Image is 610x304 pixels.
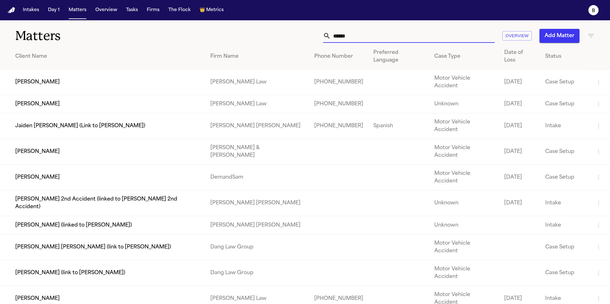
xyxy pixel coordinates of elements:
td: [PERSON_NAME] [PERSON_NAME] [205,113,309,139]
button: crownMetrics [197,4,226,16]
td: Intake [540,190,590,216]
td: Case Setup [540,95,590,113]
div: Case Type [434,53,494,60]
td: [DATE] [499,113,540,139]
td: Motor Vehicle Accident [429,69,499,95]
button: Matters [66,4,89,16]
div: Date of Loss [504,49,535,64]
td: Motor Vehicle Accident [429,113,499,139]
td: [PHONE_NUMBER] [309,69,368,95]
button: Overview [93,4,120,16]
td: [PHONE_NUMBER] [309,113,368,139]
td: [DATE] [499,165,540,190]
button: Intakes [20,4,42,16]
td: Spanish [368,113,429,139]
div: Status [545,53,585,60]
td: Motor Vehicle Accident [429,260,499,286]
img: Finch Logo [8,7,15,13]
td: [PERSON_NAME] Law [205,95,309,113]
button: The Flock [166,4,193,16]
button: Tasks [124,4,140,16]
td: Motor Vehicle Accident [429,234,499,260]
td: [PERSON_NAME] [PERSON_NAME] [205,190,309,216]
td: [DATE] [499,69,540,95]
td: Intake [540,113,590,139]
td: DemandSam [205,165,309,190]
div: Client Name [15,53,200,60]
div: Phone Number [314,53,363,60]
td: Dang Law Group [205,260,309,286]
td: [DATE] [499,139,540,165]
td: [PERSON_NAME] & [PERSON_NAME] [205,139,309,165]
a: Home [8,7,15,13]
td: Case Setup [540,139,590,165]
div: Preferred Language [373,49,424,64]
td: Motor Vehicle Accident [429,139,499,165]
td: Intake [540,216,590,234]
td: Unknown [429,216,499,234]
td: Case Setup [540,234,590,260]
td: [PERSON_NAME] Law [205,69,309,95]
td: Case Setup [540,165,590,190]
td: Dang Law Group [205,234,309,260]
td: [DATE] [499,190,540,216]
td: Unknown [429,95,499,113]
td: Unknown [429,190,499,216]
td: [DATE] [499,95,540,113]
button: Firms [144,4,162,16]
h1: Matters [15,28,184,44]
button: Overview [502,31,532,41]
td: Case Setup [540,260,590,286]
div: Firm Name [210,53,304,60]
button: Add Matter [539,29,579,43]
td: Motor Vehicle Accident [429,165,499,190]
td: [PERSON_NAME] [PERSON_NAME] [205,216,309,234]
td: [PHONE_NUMBER] [309,95,368,113]
td: Case Setup [540,69,590,95]
button: Day 1 [45,4,62,16]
